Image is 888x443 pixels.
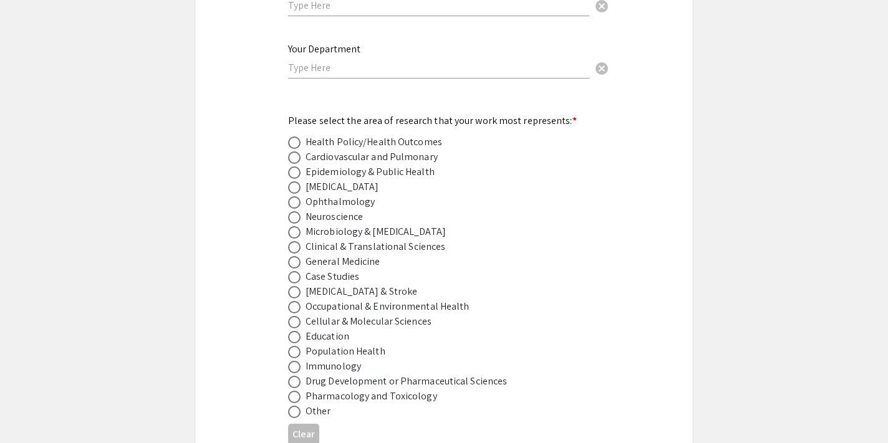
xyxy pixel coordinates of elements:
input: Type Here [288,61,589,74]
div: General Medicine [306,254,380,269]
div: Drug Development or Pharmaceutical Sciences [306,374,507,389]
div: Cardiovascular and Pulmonary [306,150,438,164]
div: Occupational & Environmental Health [306,299,470,314]
div: [MEDICAL_DATA] & Stroke [306,284,417,299]
iframe: Chat [9,387,53,434]
mat-label: Please select the area of research that your work most represents: [288,114,577,127]
div: Health Policy/Health Outcomes [306,135,442,150]
div: [MEDICAL_DATA] [306,179,379,194]
div: Neuroscience [306,209,363,224]
mat-label: Your Department [288,42,360,55]
div: Case Studies [306,269,359,284]
div: Epidemiology & Public Health [306,164,435,179]
div: Other [306,404,331,419]
div: Ophthalmology [306,194,375,209]
div: Immunology [306,359,361,374]
div: Population Health [306,344,385,359]
div: Clinical & Translational Sciences [306,239,445,254]
div: Cellular & Molecular Sciences [306,314,432,329]
button: Clear [589,55,614,80]
span: cancel [594,61,609,76]
div: Microbiology & [MEDICAL_DATA] [306,224,446,239]
div: Pharmacology and Toxicology [306,389,437,404]
div: Education [306,329,349,344]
